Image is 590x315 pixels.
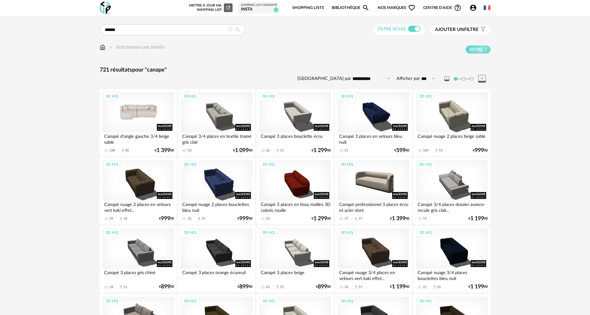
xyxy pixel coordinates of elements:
div: 19 [202,217,205,221]
img: fr [484,4,490,11]
a: 3D HQ Canapé 3 places gris chiné 18 Download icon 12 €89900 [100,225,177,292]
div: 3D HQ [103,229,121,237]
div: Canapé 3/4 places en textile tramé gris clair [181,132,252,145]
span: 999 [475,148,484,153]
a: BibliothèqueMagnify icon [332,1,370,15]
span: Account Circle icon [469,4,477,11]
div: 26 [266,148,270,153]
div: 3D HQ [338,160,356,168]
div: 37 [344,217,348,221]
label: [GEOGRAPHIC_DATA] par [297,76,351,82]
div: 21 [344,148,348,153]
a: 3D HQ Canapé 3/4 places en textile tramé gris clair 10 €1 09900 [178,89,255,156]
span: 3D HQ [469,47,482,52]
a: 3D HQ Canapé professionnel 3 places écru et acier doré 37 Download icon 15 €1 39900 [335,157,412,224]
span: 599 [396,148,406,153]
div: € 00 [390,217,409,221]
span: Nos marques [378,1,415,15]
span: 10 [274,7,278,12]
span: 999 [239,217,249,221]
div: Canapé 3 places gris chiné [103,269,174,281]
div: 3D HQ [103,160,121,168]
div: Shopping List courante [241,3,277,7]
div: 12 [280,148,284,153]
a: 3D HQ Canapé nuage 3/4 places en velours vert kaki effet... 36 Download icon 15 €1 19900 [335,225,412,292]
span: 1 199 [470,217,484,221]
span: Download icon [354,285,358,289]
div: 3D HQ [338,229,356,237]
span: Download icon [197,217,202,221]
div: 36 [344,285,348,289]
div: € 00 [316,285,331,289]
img: svg+xml;base64,PHN2ZyB3aWR0aD0iMTYiIGhlaWdodD0iMTYiIHZpZXdCb3g9IjAgMCAxNiAxNiIgZmlsbD0ibm9uZSIgeG... [108,44,113,51]
div: Canapé professionnel 3 places écru et acier doré [338,200,409,213]
div: 3D HQ [260,297,277,305]
a: Shopping Lists [292,1,324,15]
div: 35 [280,285,284,289]
span: Heart Outline icon [408,4,415,11]
span: Download icon [121,148,125,153]
div: Canapé 3 places bouclette écru [259,132,330,145]
a: 3D HQ Canapé d'angle gauche 3/4 beige sable 188 Download icon 80 €1 39900 [100,89,177,156]
span: 1 399 [157,148,170,153]
a: 3D HQ Canapé 3 places en tissu mailles 3D coloris rouille 22 €1 29900 [256,157,333,224]
span: 999 [161,217,170,221]
span: Download icon [432,285,437,289]
span: Download icon [275,148,280,153]
div: 10 [437,285,441,289]
a: 3D HQ Canapé 3/4 places dossier avance-recule gris clair... 19 €1 19900 [413,157,490,224]
div: 19 [423,217,427,221]
div: 21 [423,285,427,289]
div: 3D HQ [181,160,199,168]
span: Refresh icon [225,6,231,9]
div: Canapé 3 places orange écureuil [181,269,252,281]
div: Canapé nuage 3/4 places en velours vert kaki effet... [338,269,409,281]
button: Ajouter unfiltre Filter icon [430,25,490,35]
span: Download icon [354,217,358,221]
div: € 00 [237,217,252,221]
div: 15 [358,217,362,221]
div: 10 [188,148,191,153]
img: svg+xml;base64,PHN2ZyB3aWR0aD0iMTYiIGhlaWdodD0iMTciIHZpZXdCb3g9IjAgMCAxNiAxNyIgZmlsbD0ibm9uZSIgeG... [100,44,105,51]
label: Afficher par [397,76,420,82]
div: 721 résultats [100,67,490,74]
div: € 00 [473,148,488,153]
div: 3D HQ [416,297,434,305]
div: Canapé 3 places en velours bleu nuit [338,132,409,145]
span: 1 299 [313,148,327,153]
span: Ajouter un [435,27,464,32]
span: 1 199 [470,285,484,289]
span: 899 [239,285,249,289]
a: 3D HQ Canapé 3 places en velours bleu nuit 21 €59900 [335,89,412,156]
a: 3D HQ Canapé nuage 2 places beige sable 104 Download icon 53 €99900 [413,89,490,156]
span: Download icon [119,217,123,221]
div: 104 [423,148,428,153]
div: Canapé nuage 2 places en velours vert kaki effet... [103,200,174,213]
img: OXP [100,2,111,14]
div: Sélectionner une famille [108,44,165,51]
span: pour "canape" [132,67,167,73]
div: 34 [109,217,113,221]
a: Shopping List courante insta 10 [241,3,277,12]
div: 18 [109,285,113,289]
span: 899 [161,285,170,289]
span: Filter icon [479,27,486,33]
div: Mettre à jour ma Shopping List [188,3,233,12]
div: 3D HQ [181,92,199,100]
span: 1 299 [313,217,327,221]
div: Canapé nuage 3/4 places bouclettes bleu nuit [416,269,487,281]
div: insta [241,7,277,12]
div: € 00 [159,285,174,289]
div: 80 [125,148,129,153]
a: 3D HQ Canapé nuage 2 places en velours vert kaki effet... 34 Download icon 18 €99900 [100,157,177,224]
span: Download icon [275,285,280,289]
div: 12 [123,285,127,289]
div: 3D HQ [103,92,121,100]
div: 3D HQ [260,160,277,168]
div: 3D HQ [338,92,356,100]
div: € 00 [237,285,252,289]
div: € 00 [159,217,174,221]
span: Magnify icon [362,4,370,11]
div: Canapé nuage 2 places beige sable [416,132,487,145]
div: 18 [123,217,127,221]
